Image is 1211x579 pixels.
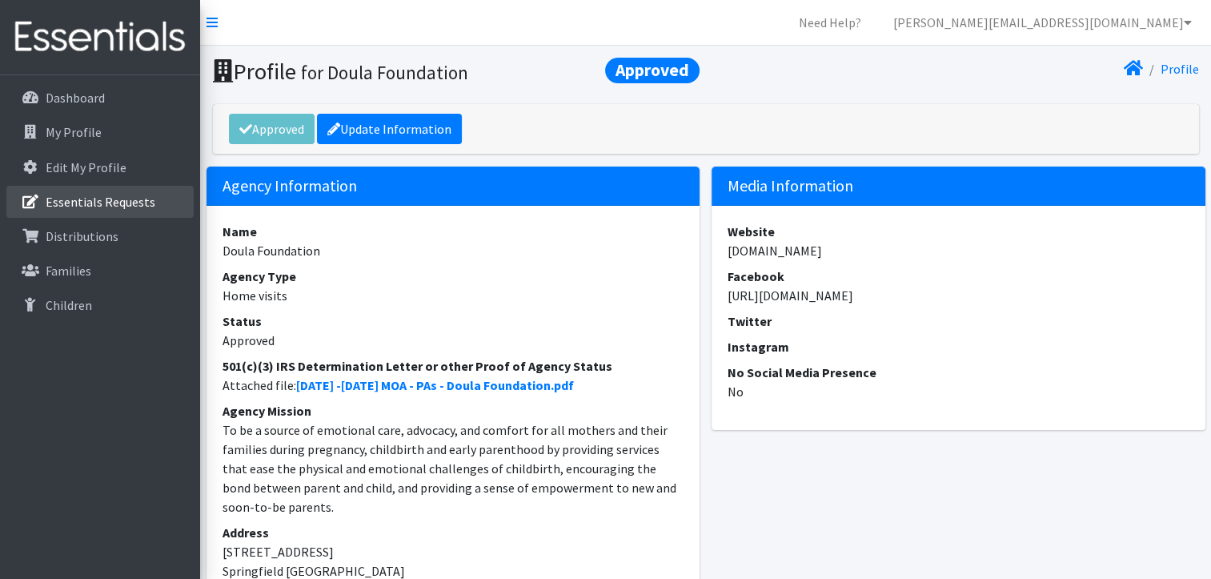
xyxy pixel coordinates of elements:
[46,297,92,313] p: Children
[213,58,700,86] h1: Profile
[223,331,684,350] dd: Approved
[6,151,194,183] a: Edit My Profile
[296,377,574,393] a: [DATE] -[DATE] MOA - PAs - Doula Foundation.pdf
[728,267,1189,286] dt: Facebook
[46,124,102,140] p: My Profile
[223,286,684,305] dd: Home visits
[223,401,684,420] dt: Agency Mission
[728,286,1189,305] dd: [URL][DOMAIN_NAME]
[46,194,155,210] p: Essentials Requests
[880,6,1205,38] a: [PERSON_NAME][EMAIL_ADDRESS][DOMAIN_NAME]
[6,82,194,114] a: Dashboard
[223,420,684,517] dd: To be a source of emotional care, advocacy, and comfort for all mothers and their families during...
[207,167,700,206] h5: Agency Information
[46,90,105,106] p: Dashboard
[1161,61,1199,77] a: Profile
[223,267,684,286] dt: Agency Type
[223,312,684,331] dt: Status
[6,186,194,218] a: Essentials Requests
[605,58,700,83] span: Approved
[728,312,1189,331] dt: Twitter
[728,337,1189,356] dt: Instagram
[223,376,684,395] dd: Attached file:
[223,241,684,260] dd: Doula Foundation
[317,114,462,144] a: Update Information
[223,222,684,241] dt: Name
[223,356,684,376] dt: 501(c)(3) IRS Determination Letter or other Proof of Agency Status
[728,241,1189,260] dd: [DOMAIN_NAME]
[6,116,194,148] a: My Profile
[6,10,194,64] img: HumanEssentials
[712,167,1205,206] h5: Media Information
[223,525,269,541] strong: Address
[786,6,874,38] a: Need Help?
[6,220,194,252] a: Distributions
[728,382,1189,401] dd: No
[46,159,126,175] p: Edit My Profile
[6,255,194,287] a: Families
[728,363,1189,382] dt: No Social Media Presence
[6,289,194,321] a: Children
[728,222,1189,241] dt: Website
[46,228,118,244] p: Distributions
[46,263,91,279] p: Families
[301,61,468,84] small: for Doula Foundation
